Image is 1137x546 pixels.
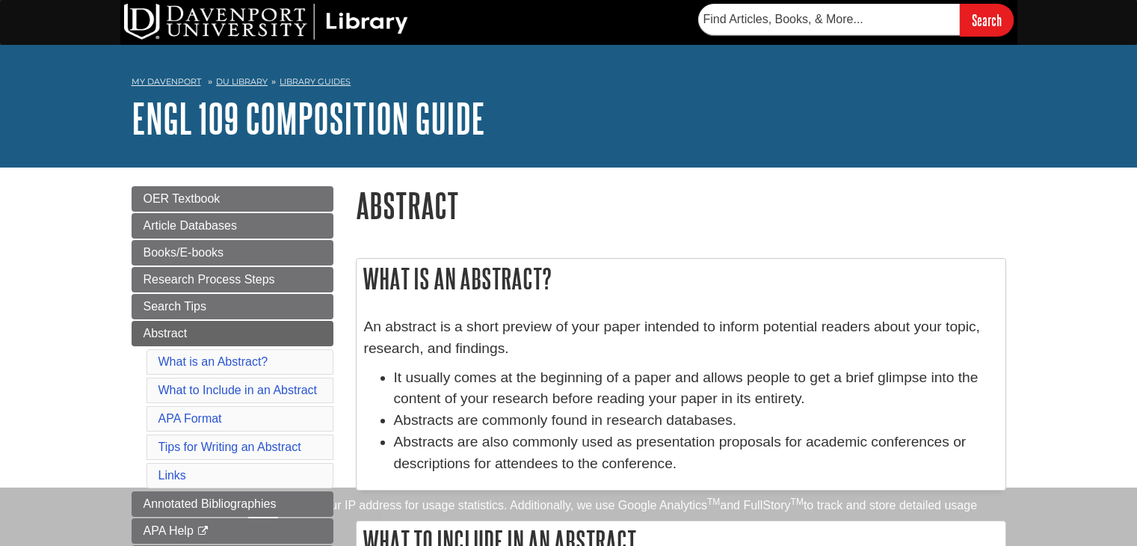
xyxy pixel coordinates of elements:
[394,432,998,475] li: Abstracts are also commonly used as presentation proposals for academic conferences or descriptio...
[158,469,186,482] a: Links
[158,384,318,396] a: What to Include in an Abstract
[158,441,301,453] a: Tips for Writing an Abstract
[144,300,206,313] span: Search Tips
[132,267,333,292] a: Research Process Steps
[144,327,188,340] span: Abstract
[132,76,201,88] a: My Davenport
[132,321,333,346] a: Abstract
[144,192,221,205] span: OER Textbook
[280,76,351,87] a: Library Guides
[394,410,998,432] li: Abstracts are commonly found in research databases.
[144,524,194,537] span: APA Help
[132,95,485,141] a: ENGL 109 Composition Guide
[132,213,333,239] a: Article Databases
[132,240,333,266] a: Books/E-books
[698,4,960,35] input: Find Articles, Books, & More...
[356,186,1006,224] h1: Abstract
[144,273,275,286] span: Research Process Steps
[132,518,333,544] a: APA Help
[216,76,268,87] a: DU Library
[158,355,268,368] a: What is an Abstract?
[698,4,1014,36] form: Searches DU Library's articles, books, and more
[132,72,1006,96] nav: breadcrumb
[357,259,1005,298] h2: What is an Abstract?
[144,246,224,259] span: Books/E-books
[394,367,998,411] li: It usually comes at the beginning of a paper and allows people to get a brief glimpse into the co...
[197,527,209,536] i: This link opens in a new window
[132,294,333,319] a: Search Tips
[132,491,333,517] a: Annotated Bibliographies
[124,4,408,40] img: DU Library
[364,316,998,360] p: An abstract is a short preview of your paper intended to inform potential readers about your topi...
[132,186,333,212] a: OER Textbook
[144,497,277,510] span: Annotated Bibliographies
[158,412,222,425] a: APA Format
[960,4,1014,36] input: Search
[144,219,237,232] span: Article Databases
